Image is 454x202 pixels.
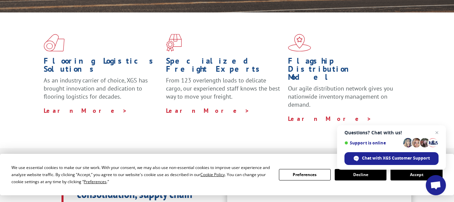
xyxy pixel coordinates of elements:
[390,169,442,180] button: Accept
[426,175,446,195] a: Open chat
[288,115,372,123] a: Learn More >
[44,76,148,100] span: As an industry carrier of choice, XGS has brought innovation and dedication to flooring logistics...
[11,164,271,185] div: We use essential cookies to make our site work. With your consent, we may also use non-essential ...
[344,152,439,165] span: Chat with XGS Customer Support
[344,130,439,135] span: Questions? Chat with us!
[84,179,107,184] span: Preferences
[344,140,401,145] span: Support is online
[362,155,430,161] span: Chat with XGS Customer Support
[166,76,283,106] p: From 123 overlength loads to delicate cargo, our experienced staff knows the best way to move you...
[288,34,311,52] img: xgs-icon-flagship-distribution-model-red
[44,34,65,52] img: xgs-icon-total-supply-chain-intelligence-red
[288,85,393,108] span: Our agile distribution network gives you nationwide inventory management on demand.
[279,169,331,180] button: Preferences
[200,172,225,177] span: Cookie Policy
[166,34,182,52] img: xgs-icon-focused-on-flooring-red
[44,57,161,76] h1: Flooring Logistics Solutions
[335,169,386,180] button: Decline
[288,57,405,85] h1: Flagship Distribution Model
[166,107,250,114] a: Learn More >
[166,57,283,76] h1: Specialized Freight Experts
[44,107,127,114] a: Learn More >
